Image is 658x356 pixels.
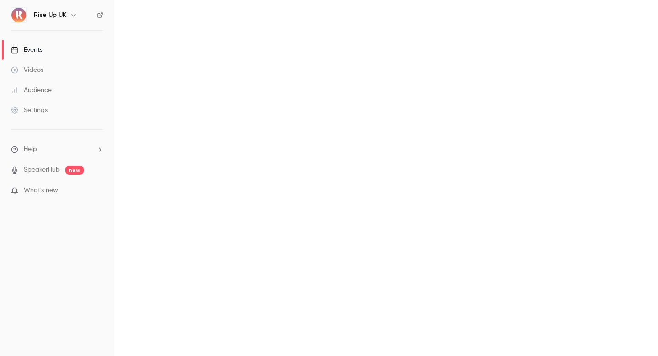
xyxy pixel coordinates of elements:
[34,11,66,20] h6: Rise Up UK
[24,165,60,175] a: SpeakerHub
[11,106,48,115] div: Settings
[11,45,42,54] div: Events
[11,65,43,75] div: Videos
[11,86,52,95] div: Audience
[11,145,103,154] li: help-dropdown-opener
[11,8,26,22] img: Rise Up UK
[24,186,58,195] span: What's new
[65,166,84,175] span: new
[24,145,37,154] span: Help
